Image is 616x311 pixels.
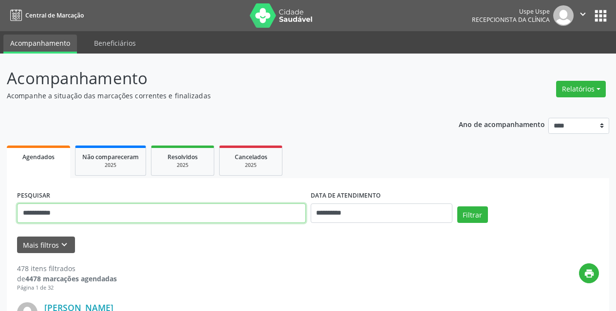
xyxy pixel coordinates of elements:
[553,5,574,26] img: img
[578,9,588,19] i: 
[472,7,550,16] div: Uspe Uspe
[584,268,595,279] i: print
[7,91,429,101] p: Acompanhe a situação das marcações correntes e finalizadas
[17,237,75,254] button: Mais filtroskeyboard_arrow_down
[168,153,198,161] span: Resolvidos
[3,35,77,54] a: Acompanhamento
[574,5,592,26] button: 
[457,206,488,223] button: Filtrar
[235,153,267,161] span: Cancelados
[158,162,207,169] div: 2025
[87,35,143,52] a: Beneficiários
[7,7,84,23] a: Central de Marcação
[17,188,50,203] label: PESQUISAR
[579,263,599,283] button: print
[25,274,117,283] strong: 4478 marcações agendadas
[25,11,84,19] span: Central de Marcação
[472,16,550,24] span: Recepcionista da clínica
[311,188,381,203] label: DATA DE ATENDIMENTO
[17,284,117,292] div: Página 1 de 32
[556,81,606,97] button: Relatórios
[459,118,545,130] p: Ano de acompanhamento
[82,162,139,169] div: 2025
[592,7,609,24] button: apps
[17,263,117,274] div: 478 itens filtrados
[226,162,275,169] div: 2025
[7,66,429,91] p: Acompanhamento
[22,153,55,161] span: Agendados
[17,274,117,284] div: de
[59,239,70,250] i: keyboard_arrow_down
[82,153,139,161] span: Não compareceram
